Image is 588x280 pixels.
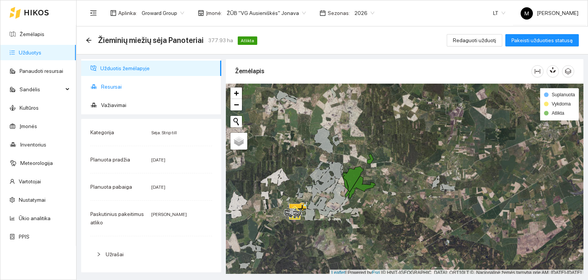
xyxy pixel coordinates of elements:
span: Paskutinius pakeitimus atliko [90,211,144,226]
span: Sezonas : [328,9,350,17]
span: Sandėlis [20,82,63,97]
span: right [96,252,101,257]
span: Žieminių miežių sėja Panoteriai [98,34,204,46]
button: Pakeisti užduoties statusą [505,34,579,46]
span: layout [110,10,116,16]
span: Atlikta [238,36,257,45]
span: Aplinka : [118,9,137,17]
button: Redaguoti užduotį [447,34,502,46]
span: + [234,88,239,98]
a: Panaudoti resursai [20,68,63,74]
span: 377.93 ha [208,36,233,44]
span: | [381,270,382,275]
span: Pakeisti užduoties statusą [511,36,573,44]
span: Planuota pabaiga [90,184,132,190]
button: menu-fold [86,5,101,21]
span: [DATE] [151,157,165,163]
span: menu-fold [90,10,97,16]
span: Vykdoma [552,101,571,107]
span: Resursai [101,79,215,94]
span: Užrašai [106,251,124,257]
button: column-width [531,65,544,77]
span: Užduotis žemėlapyje [100,61,215,76]
span: Groward Group [142,7,184,19]
span: Įmonė : [206,9,222,17]
span: 2026 [354,7,374,19]
a: Kultūros [20,105,39,111]
span: Redaguoti užduotį [453,36,496,44]
a: PPIS [19,234,29,240]
span: Kategorija [90,129,114,135]
a: Vartotojai [19,178,41,184]
a: Ūkio analitika [19,215,51,221]
span: Planuota pradžia [90,156,130,163]
span: LT [493,7,505,19]
a: Žemėlapis [20,31,44,37]
div: | Powered by © HNIT-[GEOGRAPHIC_DATA]; ORT10LT ©, Nacionalinė žemės tarnyba prie AM, [DATE]-[DATE] [330,270,583,276]
a: Įmonės [20,123,37,129]
span: − [234,100,239,109]
span: arrow-left [86,37,92,43]
a: Layers [230,133,247,150]
span: calendar [320,10,326,16]
button: Initiate a new search [230,116,242,127]
a: Zoom out [230,99,242,110]
a: Zoom in [230,87,242,99]
span: [PERSON_NAME] [151,212,187,217]
span: shop [198,10,204,16]
div: Atgal [86,37,92,44]
a: Inventorius [20,142,46,148]
span: M [524,7,529,20]
span: Suplanuota [552,92,575,97]
span: [DATE] [151,184,165,190]
span: Važiavimai [101,97,215,113]
a: Redaguoti užduotį [447,37,502,43]
div: Žemėlapis [235,60,531,82]
div: Užrašai [90,245,212,263]
a: Leaflet [332,270,345,275]
span: [PERSON_NAME] [521,10,578,16]
a: Esri [372,270,380,275]
a: Meteorologija [20,160,53,166]
span: Atlikta [552,110,564,116]
span: column-width [532,68,543,74]
a: Nustatymai [19,197,46,203]
span: Sėja. Strip till [151,130,177,135]
span: ŽŪB "VG Ausieniškės" Jonava [227,7,306,19]
a: Užduotys [19,49,41,56]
